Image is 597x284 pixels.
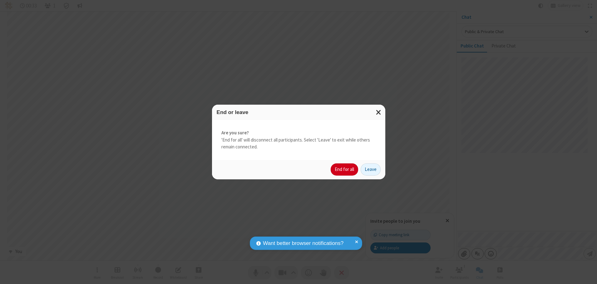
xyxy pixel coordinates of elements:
h3: End or leave [217,109,381,115]
button: End for all [331,163,358,176]
button: Close modal [372,105,385,120]
span: Want better browser notifications? [263,239,343,247]
div: 'End for all' will disconnect all participants. Select 'Leave' to exit while others remain connec... [212,120,385,160]
strong: Are you sure? [221,129,376,137]
button: Leave [361,163,381,176]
